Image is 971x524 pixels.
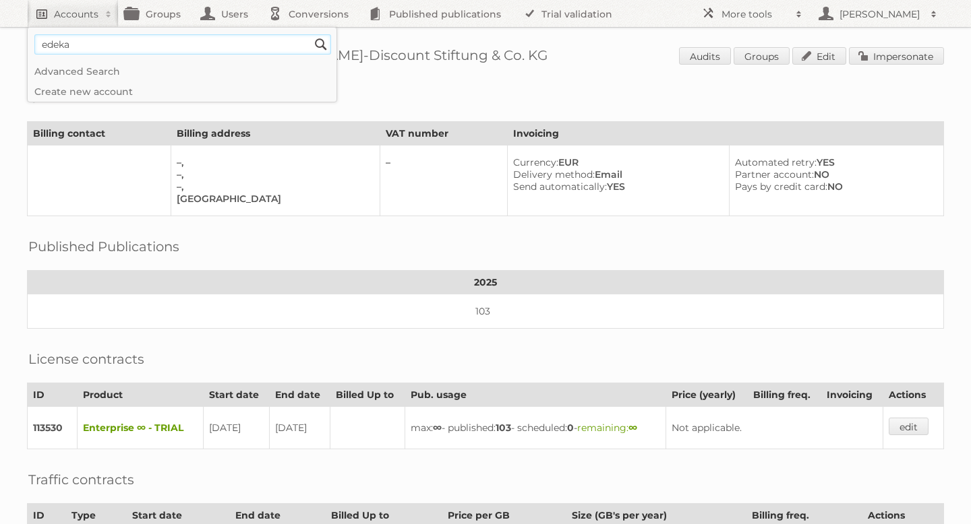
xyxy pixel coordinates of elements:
[735,181,827,193] span: Pays by credit card:
[27,47,944,67] h1: Account 92961: [PERSON_NAME] [PERSON_NAME]-Discount Stiftung & Co. KG
[735,156,933,168] div: YES
[28,271,944,294] th: 2025
[405,407,666,449] td: max: - published: - scheduled: -
[513,168,718,181] div: Email
[177,156,369,168] div: –,
[735,156,817,168] span: Automated retry:
[269,383,330,407] th: End date
[311,34,331,55] input: Search
[28,61,336,81] a: Advanced Search
[380,122,507,145] th: VAT number
[849,47,944,65] a: Impersonate
[433,422,442,434] strong: ∞
[513,168,595,181] span: Delivery method:
[269,407,330,449] td: [DATE]
[28,349,144,369] h2: License contracts
[177,168,369,181] div: –,
[513,156,558,168] span: Currency:
[735,168,814,181] span: Partner account:
[679,47,731,65] a: Audits
[78,407,204,449] td: Enterprise ∞ - TRIAL
[28,122,171,145] th: Billing contact
[28,81,336,102] a: Create new account
[496,422,511,434] strong: 103
[28,236,179,257] h2: Published Publications
[567,422,574,434] strong: 0
[889,418,929,435] a: edit
[666,407,883,449] td: Not applicable.
[722,7,789,21] h2: More tools
[821,383,883,407] th: Invoicing
[735,181,933,193] div: NO
[836,7,924,21] h2: [PERSON_NAME]
[747,383,821,407] th: Billing freq.
[577,422,637,434] span: remaining:
[513,181,718,193] div: YES
[54,7,98,21] h2: Accounts
[666,383,747,407] th: Price (yearly)
[628,422,637,434] strong: ∞
[513,156,718,168] div: EUR
[28,469,134,490] h2: Traffic contracts
[204,407,270,449] td: [DATE]
[28,294,944,329] td: 103
[405,383,666,407] th: Pub. usage
[204,383,270,407] th: Start date
[171,122,380,145] th: Billing address
[735,168,933,181] div: NO
[78,383,204,407] th: Product
[28,407,78,449] td: 113530
[513,181,607,193] span: Send automatically:
[883,383,943,407] th: Actions
[177,181,369,193] div: –,
[792,47,846,65] a: Edit
[380,145,507,216] td: –
[508,122,944,145] th: Invoicing
[330,383,405,407] th: Billed Up to
[28,383,78,407] th: ID
[177,193,369,205] div: [GEOGRAPHIC_DATA]
[734,47,790,65] a: Groups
